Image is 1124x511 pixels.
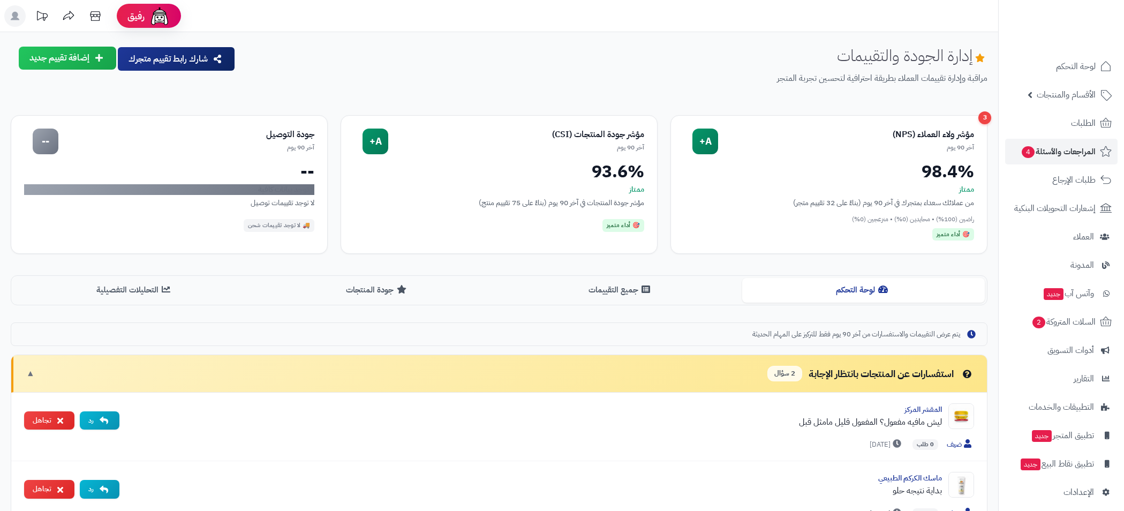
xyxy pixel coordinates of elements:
span: الإعدادات [1063,485,1094,500]
div: 3 [978,111,991,124]
a: المراجعات والأسئلة4 [1005,139,1118,164]
div: بداية نتيجه حلو [128,484,942,497]
img: Product [948,403,974,429]
button: التحليلات التفصيلية [13,278,257,302]
div: ممتاز [354,184,644,195]
span: [DATE] [870,439,904,450]
span: لوحة التحكم [1056,59,1096,74]
a: إشعارات التحويلات البنكية [1005,196,1118,221]
div: -- [24,163,314,180]
div: استفسارات عن المنتجات بانتظار الإجابة [767,366,974,381]
span: أدوات التسويق [1047,343,1094,358]
div: -- [33,129,58,154]
div: 🚚 لا توجد تقييمات شحن [244,219,315,232]
span: الأقسام والمنتجات [1037,87,1096,102]
p: مراقبة وإدارة تقييمات العملاء بطريقة احترافية لتحسين تجربة المتجر [244,72,987,85]
div: لا توجد بيانات كافية [24,184,314,195]
span: التطبيقات والخدمات [1029,400,1094,415]
span: وآتس آب [1043,286,1094,301]
div: 🎯 أداء متميز [932,228,974,241]
span: جديد [1021,459,1040,470]
a: ماسك الكركم الطبيعي [878,472,942,484]
div: مؤشر جودة المنتجات (CSI) [388,129,644,141]
span: ضيف [947,439,974,450]
button: تجاهل [24,480,74,499]
a: العملاء [1005,224,1118,250]
span: الطلبات [1071,116,1096,131]
div: آخر 90 يوم [58,143,314,152]
span: السلات المتروكة [1031,314,1096,329]
button: رد [80,480,119,499]
a: تحديثات المنصة [28,5,55,29]
a: المدونة [1005,252,1118,278]
div: راضين (100%) • محايدين (0%) • منزعجين (0%) [684,215,974,224]
a: تطبيق نقاط البيعجديد [1005,451,1118,477]
a: الطلبات [1005,110,1118,136]
h1: إدارة الجودة والتقييمات [837,47,987,64]
div: مؤشر ولاء العملاء (NPS) [718,129,974,141]
button: شارك رابط تقييم متجرك [118,47,235,71]
button: إضافة تقييم جديد [19,47,116,70]
button: جودة المنتجات [257,278,500,302]
span: تطبيق نقاط البيع [1020,456,1094,471]
span: ▼ [26,367,35,380]
div: آخر 90 يوم [718,143,974,152]
img: ai-face.png [149,5,170,27]
a: لوحة التحكم [1005,54,1118,79]
div: 93.6% [354,163,644,180]
div: لا توجد تقييمات توصيل [24,197,314,208]
a: السلات المتروكة2 [1005,309,1118,335]
div: مؤشر جودة المنتجات في آخر 90 يوم (بناءً على 75 تقييم منتج) [354,197,644,208]
span: 2 سؤال [767,366,802,381]
span: 2 [1032,317,1045,328]
button: جميع التقييمات [499,278,742,302]
span: المدونة [1070,258,1094,273]
div: جودة التوصيل [58,129,314,141]
span: رفيق [127,10,145,22]
span: يتم عرض التقييمات والاستفسارات من آخر 90 يوم فقط للتركيز على المهام الحديثة [752,329,960,340]
a: التطبيقات والخدمات [1005,394,1118,420]
span: التقارير [1074,371,1094,386]
span: تطبيق المتجر [1031,428,1094,443]
div: A+ [692,129,718,154]
a: تطبيق المتجرجديد [1005,423,1118,448]
span: جديد [1044,288,1063,300]
span: 0 طلب [912,439,938,450]
div: ممتاز [684,184,974,195]
a: الإعدادات [1005,479,1118,505]
a: المقشر المركز [904,404,942,415]
div: من عملائك سعداء بمتجرك في آخر 90 يوم (بناءً على 32 تقييم متجر) [684,197,974,208]
img: Product [948,472,974,498]
a: التقارير [1005,366,1118,392]
div: A+ [363,129,388,154]
button: تجاهل [24,411,74,430]
div: 🎯 أداء متميز [602,219,644,232]
div: آخر 90 يوم [388,143,644,152]
span: طلبات الإرجاع [1052,172,1096,187]
div: ليش مافيه مفعول؟ المفعول قليل مامثل قبل [128,416,942,429]
button: رد [80,411,119,430]
a: وآتس آبجديد [1005,281,1118,306]
button: لوحة التحكم [742,278,985,302]
span: المراجعات والأسئلة [1021,144,1096,159]
a: أدوات التسويق [1005,337,1118,363]
a: طلبات الإرجاع [1005,167,1118,193]
span: جديد [1032,430,1052,442]
span: 4 [1022,146,1035,158]
span: إشعارات التحويلات البنكية [1014,201,1096,216]
span: العملاء [1073,229,1094,244]
div: 98.4% [684,163,974,180]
